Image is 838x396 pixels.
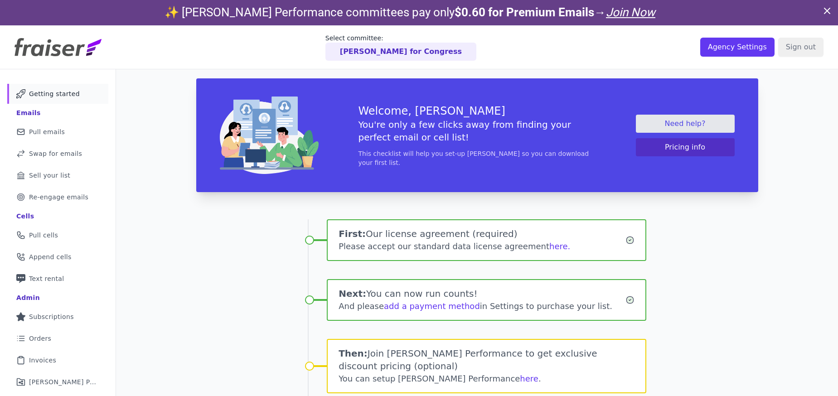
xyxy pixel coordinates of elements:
[700,38,775,57] input: Agency Settings
[358,149,596,167] p: This checklist will help you set-up [PERSON_NAME] so you can download your first list.
[7,144,108,164] a: Swap for emails
[325,34,476,61] a: Select committee: [PERSON_NAME] for Congress
[29,252,72,261] span: Append cells
[29,171,70,180] span: Sell your list
[384,301,480,311] a: add a payment method
[15,38,102,56] img: Fraiser Logo
[7,350,108,370] a: Invoices
[7,328,108,348] a: Orders
[29,312,74,321] span: Subscriptions
[29,149,82,158] span: Swap for emails
[29,274,64,283] span: Text rental
[16,293,40,302] div: Admin
[29,356,56,365] span: Invoices
[636,115,735,133] a: Need help?
[325,34,476,43] p: Select committee:
[220,97,319,174] img: img
[29,193,88,202] span: Re-engage emails
[7,165,108,185] a: Sell your list
[339,347,635,372] h1: Join [PERSON_NAME] Performance to get exclusive discount pricing (optional)
[7,372,108,392] a: [PERSON_NAME] Performance
[358,118,596,144] h5: You're only a few clicks away from finding your perfect email or cell list!
[339,228,366,239] span: First:
[29,377,97,386] span: [PERSON_NAME] Performance
[339,288,366,299] span: Next:
[29,231,58,240] span: Pull cells
[339,240,625,253] div: Please accept our standard data license agreement
[520,374,538,383] a: here
[7,269,108,289] a: Text rental
[636,138,735,156] button: Pricing info
[29,89,80,98] span: Getting started
[16,108,41,117] div: Emails
[7,307,108,327] a: Subscriptions
[340,46,462,57] p: [PERSON_NAME] for Congress
[7,122,108,142] a: Pull emails
[358,104,596,118] h3: Welcome, [PERSON_NAME]
[339,300,625,313] div: And please in Settings to purchase your list.
[339,287,625,300] h1: You can now run counts!
[29,334,51,343] span: Orders
[16,212,34,221] div: Cells
[339,348,368,359] span: Then:
[339,227,625,240] h1: Our license agreement (required)
[7,247,108,267] a: Append cells
[339,372,635,385] div: You can setup [PERSON_NAME] Performance .
[7,225,108,245] a: Pull cells
[778,38,823,57] input: Sign out
[7,84,108,104] a: Getting started
[7,187,108,207] a: Re-engage emails
[29,127,65,136] span: Pull emails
